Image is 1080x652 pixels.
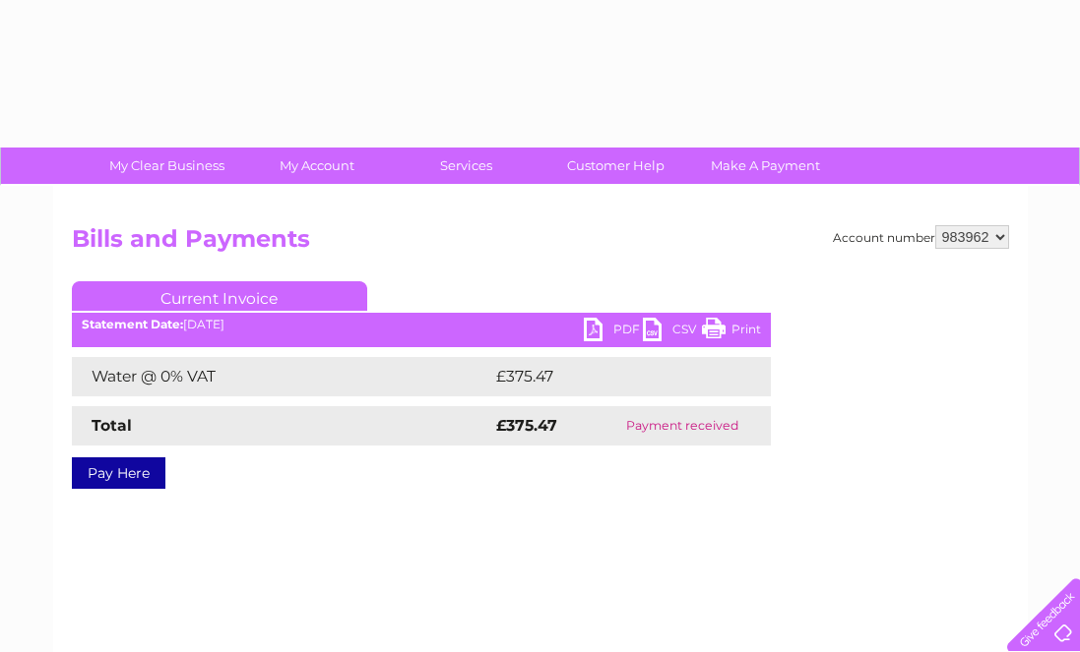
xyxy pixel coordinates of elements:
strong: Total [92,416,132,435]
a: My Account [235,148,398,184]
strong: £375.47 [496,416,557,435]
td: Water @ 0% VAT [72,357,491,396]
div: Account number [833,225,1009,249]
b: Statement Date: [82,317,183,331]
div: [DATE] [72,318,771,331]
td: Payment received [594,406,771,445]
a: Print [702,318,761,346]
a: Make A Payment [684,148,847,184]
a: Pay Here [72,457,165,489]
a: PDF [584,318,643,346]
a: Customer Help [535,148,697,184]
a: CSV [643,318,702,346]
a: My Clear Business [86,148,248,184]
h2: Bills and Payments [72,225,1009,263]
a: Services [385,148,547,184]
td: £375.47 [491,357,735,396]
a: Current Invoice [72,281,367,311]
